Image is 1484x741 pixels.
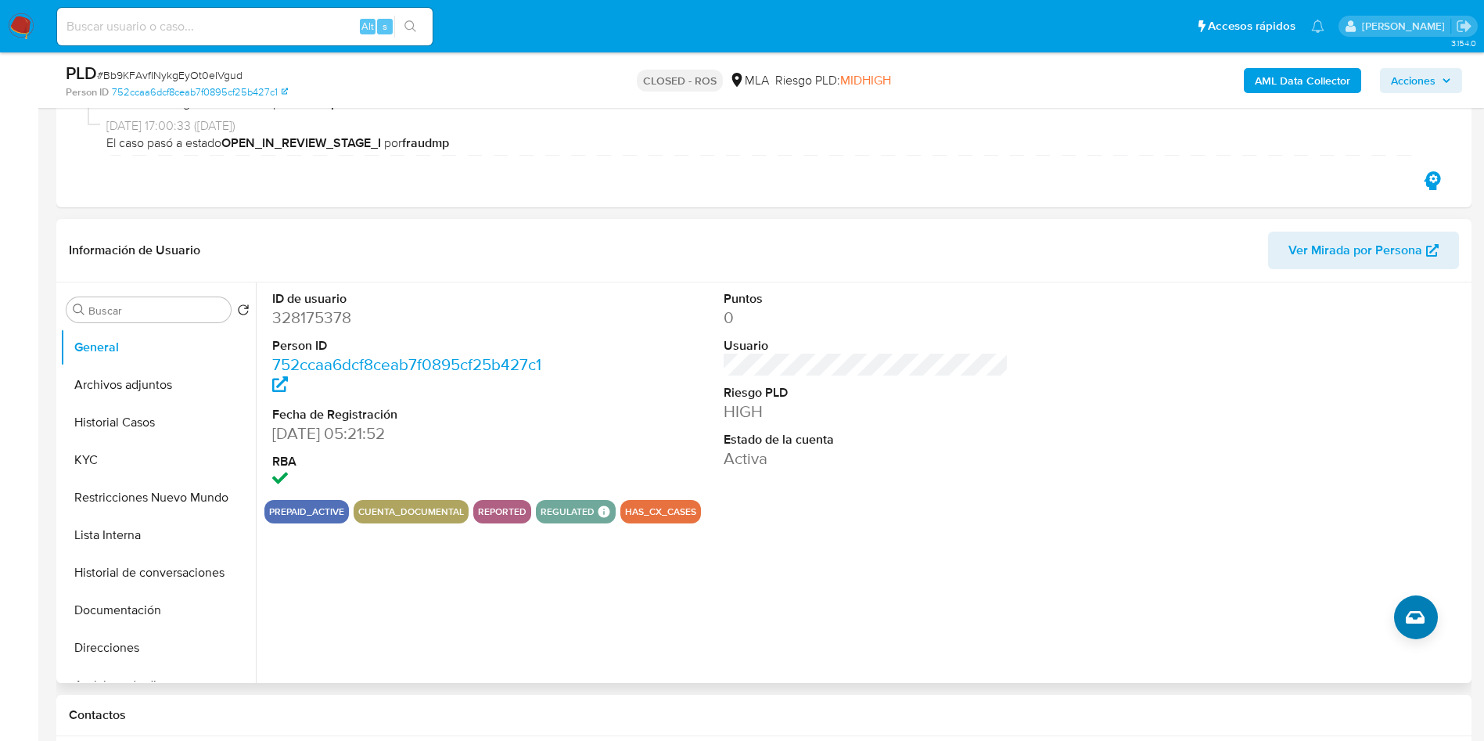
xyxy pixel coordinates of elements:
[69,707,1459,723] h1: Contactos
[361,19,374,34] span: Alt
[1391,68,1435,93] span: Acciones
[272,453,558,470] dt: RBA
[1208,18,1295,34] span: Accesos rápidos
[66,85,109,99] b: Person ID
[60,329,256,366] button: General
[60,554,256,592] button: Historial de conversaciones
[724,401,1009,423] dd: HIGH
[1244,68,1361,93] button: AML Data Collector
[1362,19,1450,34] p: agostina.faruolo@mercadolibre.com
[1255,68,1350,93] b: AML Data Collector
[60,592,256,629] button: Documentación
[237,304,250,321] button: Volver al orden por defecto
[541,509,595,515] button: regulated
[272,423,558,444] dd: [DATE] 05:21:52
[88,304,225,318] input: Buscar
[60,516,256,554] button: Lista Interna
[221,134,381,152] b: OPEN_IN_REVIEW_STAGE_I
[724,307,1009,329] dd: 0
[73,304,85,316] button: Buscar
[840,71,891,89] span: MIDHIGH
[269,509,344,515] button: prepaid_active
[60,629,256,667] button: Direcciones
[1451,37,1476,49] span: 3.154.0
[625,509,696,515] button: has_cx_cases
[1380,68,1462,93] button: Acciones
[106,117,1434,135] span: [DATE] 17:00:33 ([DATE])
[402,134,449,152] b: fraudmp
[724,431,1009,448] dt: Estado de la cuenta
[60,479,256,516] button: Restricciones Nuevo Mundo
[724,448,1009,469] dd: Activa
[272,406,558,423] dt: Fecha de Registración
[478,509,526,515] button: reported
[383,19,387,34] span: s
[60,404,256,441] button: Historial Casos
[724,290,1009,308] dt: Puntos
[1268,232,1459,269] button: Ver Mirada por Persona
[724,337,1009,354] dt: Usuario
[272,290,558,308] dt: ID de usuario
[272,337,558,354] dt: Person ID
[69,243,200,258] h1: Información de Usuario
[1311,20,1324,33] a: Notificaciones
[112,85,288,99] a: 752ccaa6dcf8ceab7f0895cf25b427c1
[60,366,256,404] button: Archivos adjuntos
[66,60,97,85] b: PLD
[60,441,256,479] button: KYC
[637,70,723,92] p: CLOSED - ROS
[724,384,1009,401] dt: Riesgo PLD
[775,72,891,89] span: Riesgo PLD:
[60,667,256,704] button: Anticipos de dinero
[272,353,541,397] a: 752ccaa6dcf8ceab7f0895cf25b427c1
[729,72,769,89] div: MLA
[1288,232,1422,269] span: Ver Mirada por Persona
[106,135,1434,152] span: El caso pasó a estado por
[57,16,433,37] input: Buscar usuario o caso...
[394,16,426,38] button: search-icon
[97,67,243,83] span: # Bb9KFAvfINykgEyOt0eIVgud
[358,509,464,515] button: cuenta_documental
[272,307,558,329] dd: 328175378
[1456,18,1472,34] a: Salir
